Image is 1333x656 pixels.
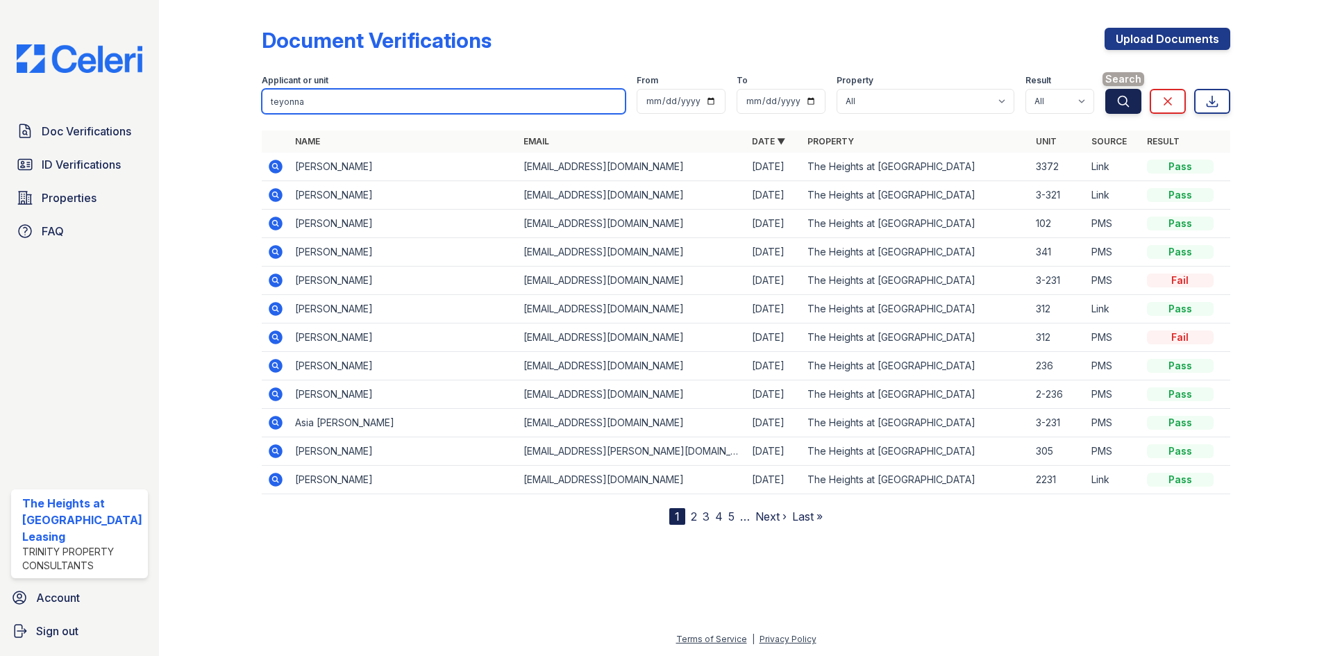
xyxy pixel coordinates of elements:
[746,466,802,494] td: [DATE]
[802,409,1030,437] td: The Heights at [GEOGRAPHIC_DATA]
[1086,437,1141,466] td: PMS
[802,466,1030,494] td: The Heights at [GEOGRAPHIC_DATA]
[802,352,1030,380] td: The Heights at [GEOGRAPHIC_DATA]
[36,589,80,606] span: Account
[1030,409,1086,437] td: 3-231
[746,181,802,210] td: [DATE]
[802,437,1030,466] td: The Heights at [GEOGRAPHIC_DATA]
[1147,245,1214,259] div: Pass
[1147,416,1214,430] div: Pass
[1086,352,1141,380] td: PMS
[1105,89,1141,114] button: Search
[518,238,746,267] td: [EMAIL_ADDRESS][DOMAIN_NAME]
[290,380,518,409] td: [PERSON_NAME]
[518,466,746,494] td: [EMAIL_ADDRESS][DOMAIN_NAME]
[1147,136,1180,146] a: Result
[290,323,518,352] td: [PERSON_NAME]
[1147,387,1214,401] div: Pass
[1086,210,1141,238] td: PMS
[837,75,873,86] label: Property
[1147,444,1214,458] div: Pass
[1086,295,1141,323] td: Link
[1025,75,1051,86] label: Result
[1086,238,1141,267] td: PMS
[36,623,78,639] span: Sign out
[802,153,1030,181] td: The Heights at [GEOGRAPHIC_DATA]
[1147,302,1214,316] div: Pass
[290,267,518,295] td: [PERSON_NAME]
[1030,323,1086,352] td: 312
[715,510,723,523] a: 4
[523,136,549,146] a: Email
[1147,330,1214,344] div: Fail
[1030,153,1086,181] td: 3372
[1030,267,1086,295] td: 3-231
[746,238,802,267] td: [DATE]
[290,210,518,238] td: [PERSON_NAME]
[1103,72,1144,86] span: Search
[290,437,518,466] td: [PERSON_NAME]
[1147,473,1214,487] div: Pass
[290,466,518,494] td: [PERSON_NAME]
[746,437,802,466] td: [DATE]
[1030,380,1086,409] td: 2-236
[290,352,518,380] td: [PERSON_NAME]
[746,380,802,409] td: [DATE]
[518,380,746,409] td: [EMAIL_ADDRESS][DOMAIN_NAME]
[691,510,697,523] a: 2
[1086,267,1141,295] td: PMS
[637,75,658,86] label: From
[295,136,320,146] a: Name
[752,136,785,146] a: Date ▼
[746,323,802,352] td: [DATE]
[518,352,746,380] td: [EMAIL_ADDRESS][DOMAIN_NAME]
[1086,181,1141,210] td: Link
[1030,295,1086,323] td: 312
[802,380,1030,409] td: The Heights at [GEOGRAPHIC_DATA]
[746,153,802,181] td: [DATE]
[290,181,518,210] td: [PERSON_NAME]
[42,223,64,239] span: FAQ
[1147,217,1214,230] div: Pass
[1147,359,1214,373] div: Pass
[802,267,1030,295] td: The Heights at [GEOGRAPHIC_DATA]
[262,28,492,53] div: Document Verifications
[755,510,787,523] a: Next ›
[22,545,142,573] div: Trinity Property Consultants
[676,634,747,644] a: Terms of Service
[728,510,735,523] a: 5
[262,75,328,86] label: Applicant or unit
[1030,466,1086,494] td: 2231
[1086,466,1141,494] td: Link
[746,295,802,323] td: [DATE]
[11,217,148,245] a: FAQ
[42,156,121,173] span: ID Verifications
[11,117,148,145] a: Doc Verifications
[792,510,823,523] a: Last »
[740,508,750,525] span: …
[746,352,802,380] td: [DATE]
[290,409,518,437] td: Asia [PERSON_NAME]
[1086,153,1141,181] td: Link
[1147,160,1214,174] div: Pass
[802,181,1030,210] td: The Heights at [GEOGRAPHIC_DATA]
[737,75,748,86] label: To
[802,210,1030,238] td: The Heights at [GEOGRAPHIC_DATA]
[11,184,148,212] a: Properties
[6,584,153,612] a: Account
[1086,380,1141,409] td: PMS
[518,409,746,437] td: [EMAIL_ADDRESS][DOMAIN_NAME]
[42,190,97,206] span: Properties
[802,323,1030,352] td: The Heights at [GEOGRAPHIC_DATA]
[703,510,710,523] a: 3
[290,295,518,323] td: [PERSON_NAME]
[518,267,746,295] td: [EMAIL_ADDRESS][DOMAIN_NAME]
[1036,136,1057,146] a: Unit
[6,617,153,645] a: Sign out
[802,238,1030,267] td: The Heights at [GEOGRAPHIC_DATA]
[669,508,685,525] div: 1
[1030,238,1086,267] td: 341
[746,267,802,295] td: [DATE]
[518,181,746,210] td: [EMAIL_ADDRESS][DOMAIN_NAME]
